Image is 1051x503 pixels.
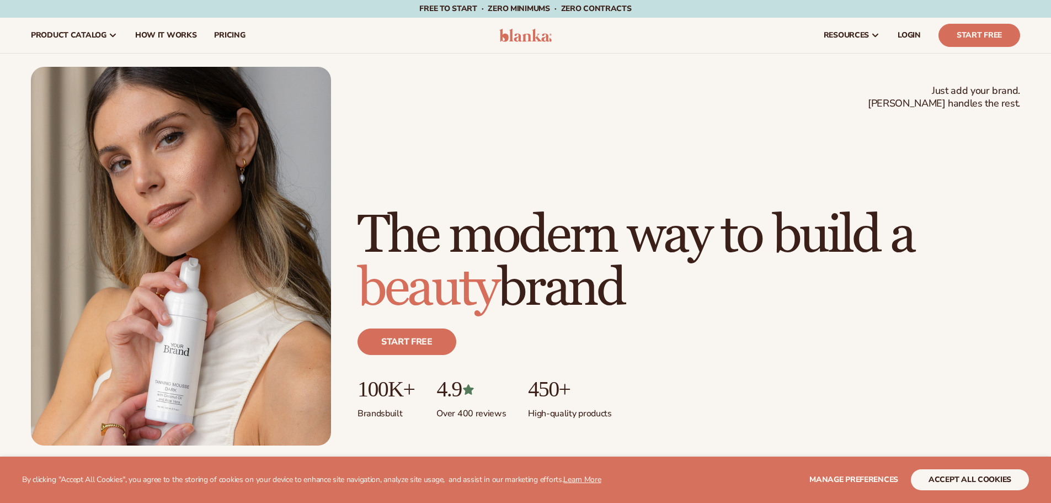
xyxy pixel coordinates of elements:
[809,474,898,485] span: Manage preferences
[358,377,414,401] p: 100K+
[214,31,245,40] span: pricing
[135,31,197,40] span: How It Works
[938,24,1020,47] a: Start Free
[31,31,106,40] span: product catalog
[31,67,331,446] img: Female holding tanning mousse.
[126,18,206,53] a: How It Works
[436,401,506,420] p: Over 400 reviews
[22,475,601,485] p: By clicking "Accept All Cookies", you agree to the storing of cookies on your device to enhance s...
[528,377,611,401] p: 450+
[499,29,552,42] img: logo
[898,31,921,40] span: LOGIN
[868,84,1020,110] span: Just add your brand. [PERSON_NAME] handles the rest.
[205,18,254,53] a: pricing
[889,18,930,53] a: LOGIN
[911,469,1029,490] button: accept all cookies
[358,209,1020,315] h1: The modern way to build a brand
[824,31,869,40] span: resources
[436,377,506,401] p: 4.9
[815,18,889,53] a: resources
[563,474,601,485] a: Learn More
[528,401,611,420] p: High-quality products
[358,329,456,355] a: Start free
[809,469,898,490] button: Manage preferences
[22,18,126,53] a: product catalog
[358,401,414,420] p: Brands built
[358,256,498,321] span: beauty
[419,3,631,14] span: Free to start · ZERO minimums · ZERO contracts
